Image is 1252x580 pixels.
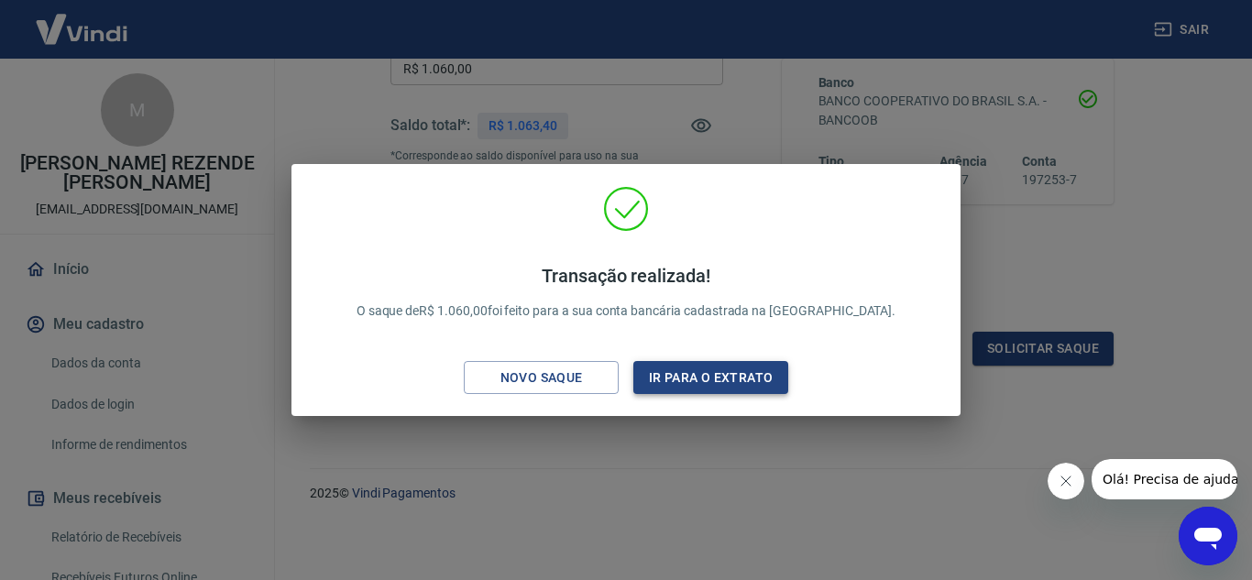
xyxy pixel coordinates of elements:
[11,13,154,27] span: Olá! Precisa de ajuda?
[1048,463,1084,499] iframe: Fechar mensagem
[1092,459,1237,499] iframe: Mensagem da empresa
[633,361,788,395] button: Ir para o extrato
[464,361,619,395] button: Novo saque
[357,265,896,321] p: O saque de R$ 1.060,00 foi feito para a sua conta bancária cadastrada na [GEOGRAPHIC_DATA].
[478,367,605,389] div: Novo saque
[1179,507,1237,565] iframe: Botão para abrir a janela de mensagens
[357,265,896,287] h4: Transação realizada!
